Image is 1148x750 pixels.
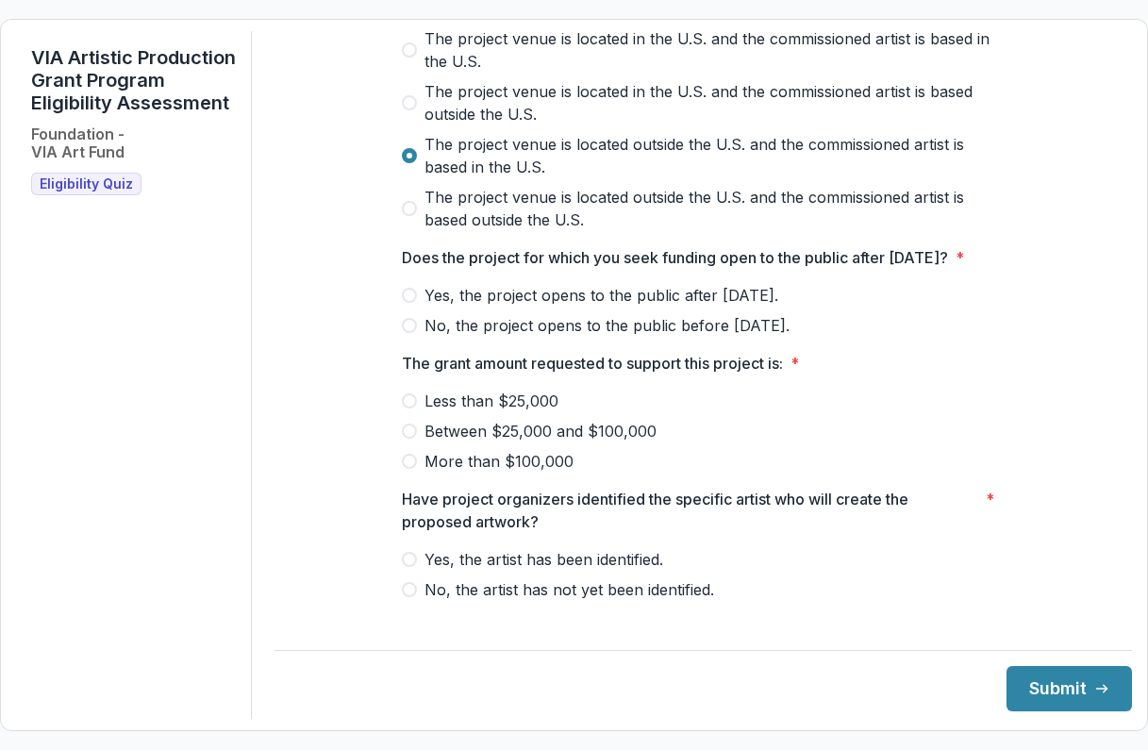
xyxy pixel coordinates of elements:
[31,125,125,161] h2: Foundation - VIA Art Fund
[424,390,558,412] span: Less than $25,000
[402,352,783,375] p: The grant amount requested to support this project is:
[424,578,714,601] span: No, the artist has not yet been identified.
[424,548,663,571] span: Yes, the artist has been identified.
[402,246,948,269] p: Does the project for which you seek funding open to the public after [DATE]?
[424,133,1006,178] span: The project venue is located outside the U.S. and the commissioned artist is based in the U.S.
[424,284,778,307] span: Yes, the project opens to the public after [DATE].
[424,27,1006,73] span: The project venue is located in the U.S. and the commissioned artist is based in the U.S.
[424,314,790,337] span: No, the project opens to the public before [DATE].
[40,176,133,192] span: Eligibility Quiz
[1007,666,1132,711] button: Submit
[424,186,1006,231] span: The project venue is located outside the U.S. and the commissioned artist is based outside the U.S.
[424,450,574,473] span: More than $100,000
[424,80,1006,125] span: The project venue is located in the U.S. and the commissioned artist is based outside the U.S.
[424,420,657,442] span: Between $25,000 and $100,000
[402,488,978,533] p: Have project organizers identified the specific artist who will create the proposed artwork?
[31,46,236,114] h1: VIA Artistic Production Grant Program Eligibility Assessment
